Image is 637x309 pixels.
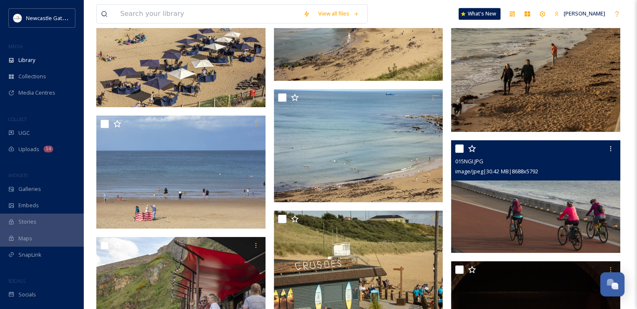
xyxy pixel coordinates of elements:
span: Socials [18,291,36,299]
span: SOCIALS [8,278,25,284]
span: Library [18,56,35,64]
img: DqD9wEUd_400x400.jpg [13,14,22,22]
span: Newcastle Gateshead Initiative [26,14,103,22]
span: Embeds [18,201,39,209]
span: Galleries [18,185,41,193]
a: What's New [459,8,500,20]
a: View all files [314,5,363,22]
span: SnapLink [18,251,41,259]
img: 050NGI.JPG [96,116,266,229]
span: Maps [18,234,32,242]
span: Collections [18,72,46,80]
img: 049NGI.JPG [274,89,443,202]
img: 015NGI.JPG [451,140,620,253]
span: [PERSON_NAME] [564,10,605,17]
button: Open Chat [600,272,624,296]
span: Media Centres [18,89,55,97]
span: COLLECT [8,116,26,122]
span: MEDIA [8,43,23,49]
span: Uploads [18,145,39,153]
input: Search your library [116,5,299,23]
span: image/jpeg | 30.42 MB | 8688 x 5792 [455,167,538,175]
span: UGC [18,129,30,137]
a: [PERSON_NAME] [550,5,609,22]
span: Stories [18,218,36,226]
span: WIDGETS [8,172,28,178]
div: 14 [44,146,53,152]
span: 015NGI.JPG [455,157,483,165]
